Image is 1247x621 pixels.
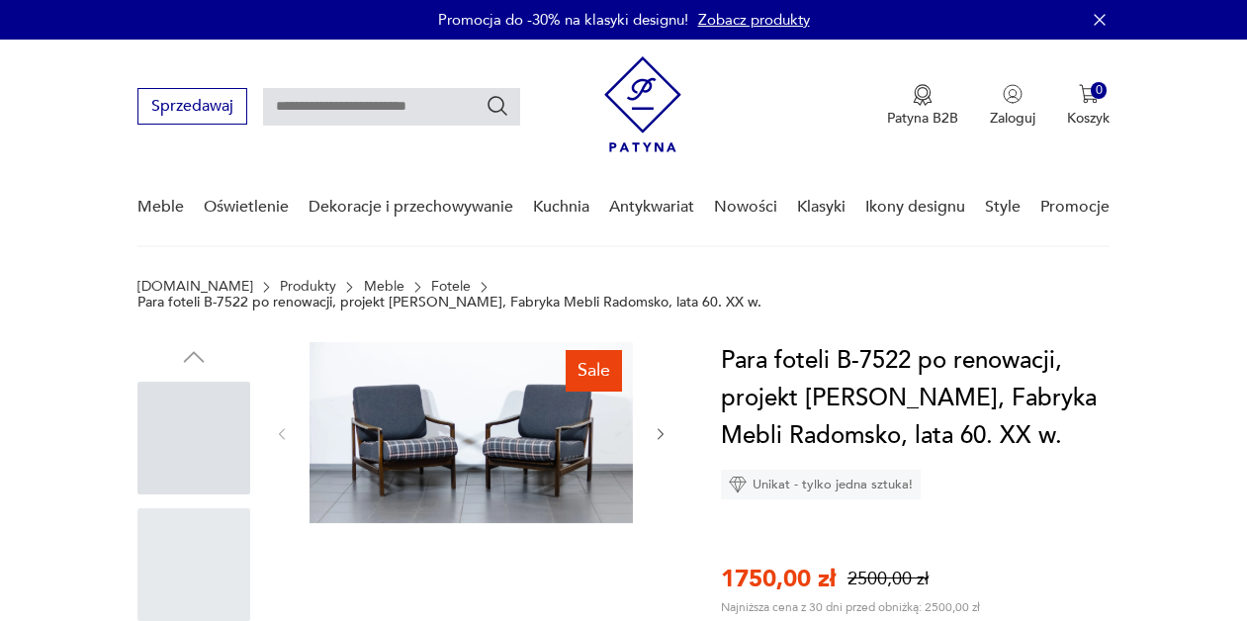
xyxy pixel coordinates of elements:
a: Antykwariat [609,169,694,245]
button: Sprzedawaj [137,88,247,125]
h1: Para foteli B-7522 po renowacji, projekt [PERSON_NAME], Fabryka Mebli Radomsko, lata 60. XX w. [721,342,1110,455]
a: Oświetlenie [204,169,289,245]
button: Zaloguj [990,84,1035,128]
a: Produkty [280,279,336,295]
div: Sale [566,350,622,392]
p: Najniższa cena z 30 dni przed obniżką: 2500,00 zł [721,599,980,615]
p: 2500,00 zł [847,567,929,591]
p: 1750,00 zł [721,563,836,595]
p: Koszyk [1067,109,1110,128]
img: Zdjęcie produktu Para foteli B-7522 po renowacji, projekt Zenona Bączyka, Fabryka Mebli Radomsko,... [310,342,633,523]
div: Unikat - tylko jedna sztuka! [721,470,921,499]
p: Zaloguj [990,109,1035,128]
a: Meble [137,169,184,245]
img: Ikonka użytkownika [1003,84,1023,104]
img: Ikona koszyka [1079,84,1099,104]
a: Klasyki [797,169,846,245]
a: Style [985,169,1021,245]
a: Ikony designu [865,169,965,245]
img: Ikona medalu [913,84,933,106]
a: Nowości [714,169,777,245]
p: Para foteli B-7522 po renowacji, projekt [PERSON_NAME], Fabryka Mebli Radomsko, lata 60. XX w. [137,295,761,310]
button: Szukaj [486,94,509,118]
img: Ikona diamentu [729,476,747,493]
a: Kuchnia [533,169,589,245]
a: Promocje [1040,169,1110,245]
img: Patyna - sklep z meblami i dekoracjami vintage [604,56,681,152]
button: 0Koszyk [1067,84,1110,128]
div: 0 [1091,82,1108,99]
button: Patyna B2B [887,84,958,128]
p: Promocja do -30% na klasyki designu! [438,10,688,30]
p: Patyna B2B [887,109,958,128]
a: Fotele [431,279,471,295]
a: Meble [364,279,404,295]
a: Zobacz produkty [698,10,810,30]
a: Dekoracje i przechowywanie [309,169,513,245]
a: Sprzedawaj [137,101,247,115]
a: Ikona medaluPatyna B2B [887,84,958,128]
a: [DOMAIN_NAME] [137,279,253,295]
